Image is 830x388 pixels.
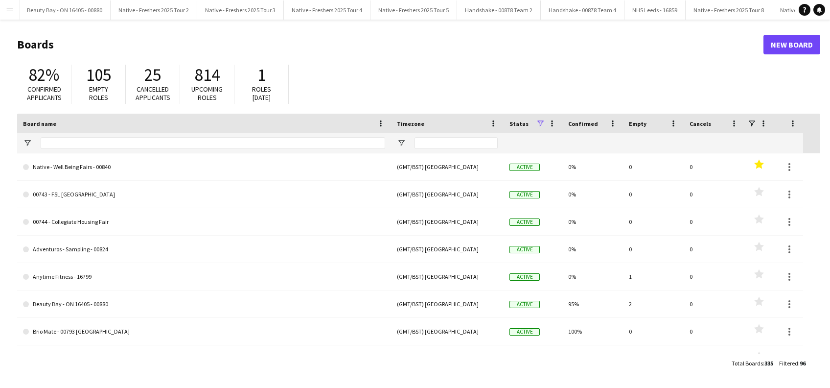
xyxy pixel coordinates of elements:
span: Confirmed [568,120,598,127]
span: 82% [29,64,59,86]
div: (GMT/BST) [GEOGRAPHIC_DATA] [391,345,504,372]
a: Adventuros - Sampling - 00824 [23,236,385,263]
span: Active [509,301,540,308]
span: Active [509,328,540,336]
span: Empty [629,120,646,127]
span: Roles [DATE] [252,85,271,102]
span: Cancelled applicants [136,85,170,102]
div: 0 [684,153,744,180]
div: 0 [623,345,684,372]
div: (GMT/BST) [GEOGRAPHIC_DATA] [391,318,504,345]
span: Confirmed applicants [27,85,62,102]
span: Active [509,191,540,198]
div: (GMT/BST) [GEOGRAPHIC_DATA] [391,153,504,180]
span: Status [509,120,529,127]
a: Brio Mate - 00793 [GEOGRAPHIC_DATA] [23,318,385,345]
span: 335 [764,360,773,367]
span: 814 [195,64,220,86]
a: Native - Well Being Fairs - 00840 [23,153,385,181]
a: Beauty Bay - ON 16405 - 00880 [23,291,385,318]
span: Active [509,218,540,226]
span: Active [509,164,540,171]
a: New Board [763,35,820,54]
button: Native - Freshers 2025 Tour 5 [370,0,457,20]
div: 0 [684,263,744,290]
button: Beauty Bay - ON 16405 - 00880 [19,0,111,20]
div: : [779,354,806,373]
button: Native - Freshers 2025 Tour 8 [686,0,772,20]
div: 95% [562,291,623,317]
span: Active [509,273,540,281]
div: 0 [684,208,744,235]
span: Empty roles [89,85,108,102]
div: 0 [684,318,744,345]
div: 1 [623,263,684,290]
input: Board name Filter Input [41,137,385,149]
button: Open Filter Menu [23,139,32,147]
input: Timezone Filter Input [415,137,498,149]
button: NHS Leeds - 16859 [624,0,686,20]
span: Total Boards [732,360,763,367]
a: Anytime Fitness - 16799 [23,263,385,291]
div: 0% [562,181,623,208]
div: 2 [623,291,684,317]
div: (GMT/BST) [GEOGRAPHIC_DATA] [391,291,504,317]
div: (GMT/BST) [GEOGRAPHIC_DATA] [391,181,504,208]
button: Handshake - 00878 Team 4 [541,0,624,20]
div: : [732,354,773,373]
div: 0% [562,263,623,290]
span: Timezone [397,120,424,127]
div: 0% [562,208,623,235]
span: 105 [86,64,111,86]
div: 0 [684,181,744,208]
div: 0 [684,345,744,372]
div: 0 [684,236,744,263]
div: 0 [684,291,744,317]
div: (GMT/BST) [GEOGRAPHIC_DATA] [391,208,504,235]
span: Board name [23,120,56,127]
button: Native - Freshers 2025 Tour 4 [284,0,370,20]
div: 0 [623,153,684,180]
span: Active [509,246,540,253]
a: 00743 - FSL [GEOGRAPHIC_DATA] [23,181,385,208]
span: Cancels [690,120,711,127]
span: Upcoming roles [191,85,223,102]
h1: Boards [17,37,763,52]
span: 1 [257,64,266,86]
span: 96 [800,360,806,367]
span: 25 [144,64,161,86]
button: Native - Freshers 2025 Tour 3 [197,0,284,20]
div: 0% [562,236,623,263]
div: 0% [562,345,623,372]
a: Brio Mate - Sampling - 00793 [23,345,385,373]
div: 100% [562,318,623,345]
div: 0 [623,318,684,345]
div: (GMT/BST) [GEOGRAPHIC_DATA] [391,263,504,290]
div: (GMT/BST) [GEOGRAPHIC_DATA] [391,236,504,263]
span: Filtered [779,360,798,367]
button: Open Filter Menu [397,139,406,147]
div: 0% [562,153,623,180]
button: Handshake - 00878 Team 2 [457,0,541,20]
div: 0 [623,181,684,208]
a: 00744 - Collegiate Housing Fair [23,208,385,236]
button: Native - Freshers 2025 Tour 2 [111,0,197,20]
div: 0 [623,236,684,263]
div: 0 [623,208,684,235]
